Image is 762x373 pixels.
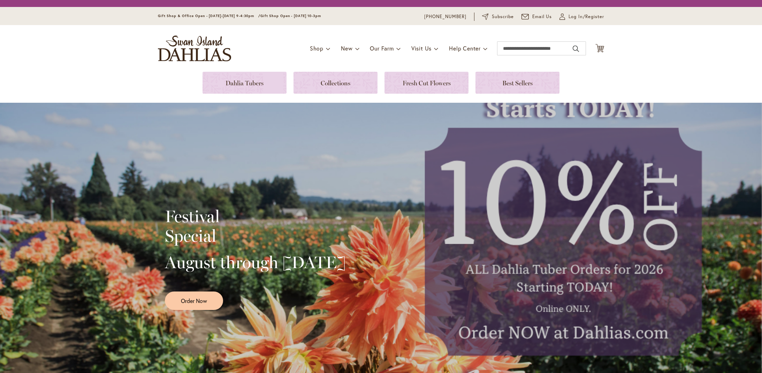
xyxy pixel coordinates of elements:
a: Order Now [165,292,223,310]
span: Gift Shop & Office Open - [DATE]-[DATE] 9-4:30pm / [158,14,260,18]
span: Log In/Register [569,13,604,20]
a: [PHONE_NUMBER] [424,13,466,20]
a: Log In/Register [559,13,604,20]
span: Order Now [181,297,207,305]
span: Our Farm [370,45,394,52]
span: Shop [310,45,323,52]
span: Subscribe [492,13,514,20]
span: Visit Us [411,45,432,52]
h2: August through [DATE] [165,252,346,272]
a: Subscribe [482,13,514,20]
span: Email Us [532,13,552,20]
h2: Festival Special [165,207,346,246]
a: Email Us [521,13,552,20]
span: Gift Shop Open - [DATE] 10-3pm [260,14,321,18]
span: New [341,45,352,52]
span: Help Center [449,45,481,52]
button: Search [573,43,579,54]
a: store logo [158,36,231,61]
